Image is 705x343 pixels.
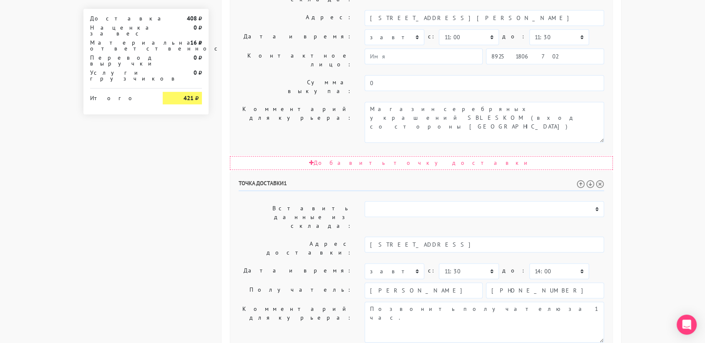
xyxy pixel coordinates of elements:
label: Дата и время: [232,263,358,279]
strong: 0 [194,54,197,61]
label: c: [428,263,436,278]
input: Телефон [486,282,604,298]
input: Имя [365,48,483,64]
label: Адрес: [232,10,358,26]
div: Итого [90,92,150,101]
input: Имя [365,282,483,298]
div: Доставка [84,15,156,21]
div: Open Intercom Messenger [677,315,697,335]
label: Адрес доставки: [232,237,358,260]
input: Телефон [486,48,604,64]
h6: Точка доставки [239,180,604,191]
textarea: Позвонить получателю за 1 час. [365,302,604,343]
div: Материальная ответственность [84,40,156,51]
span: 1 [284,179,287,187]
label: Дата и время: [232,29,358,45]
strong: 0 [194,69,197,76]
label: до: [502,29,526,44]
div: Наценка за вес [84,25,156,36]
label: Сумма выкупа: [232,75,358,98]
label: Комментарий для курьера: [232,302,358,343]
label: Контактное лицо: [232,48,358,72]
strong: 0 [194,24,197,31]
label: Вставить данные из склада: [232,201,358,233]
label: Получатель: [232,282,358,298]
label: c: [428,29,436,44]
label: Комментарий для курьера: [232,102,358,143]
strong: 16 [190,39,197,46]
label: до: [502,263,526,278]
div: Услуги грузчиков [84,70,156,81]
div: Добавить точку доставки [230,156,613,170]
div: Перевод выручки [84,55,156,66]
strong: 421 [184,94,194,102]
strong: 408 [187,15,197,22]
